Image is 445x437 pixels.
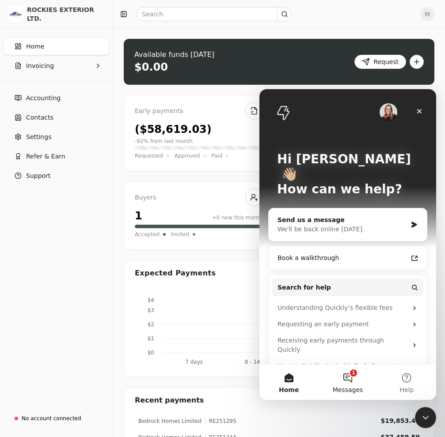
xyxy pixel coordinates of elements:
span: Support [26,171,50,181]
span: Settings [26,132,51,142]
span: Refer & Earn [26,152,65,161]
div: Available funds [DATE] [134,49,214,60]
div: 1 [135,208,142,224]
button: Refer & Earn [4,147,109,165]
div: ($58,619.03) [135,121,212,137]
span: Paid [211,151,222,160]
div: $0.00 [134,60,168,74]
div: Early payments [135,106,263,116]
tspan: $2 [148,321,154,328]
iframe: Intercom live chat [259,89,436,400]
span: Invoicing [26,61,54,71]
span: Accepted [135,230,160,239]
span: Requested [135,151,163,160]
span: Contacts [26,113,53,122]
button: M [420,7,434,21]
div: No account connected [22,414,81,422]
span: Home [26,42,44,51]
input: Search [136,7,292,21]
div: Bedrock Homes Limited [138,417,202,425]
div: RE251295 [205,417,236,425]
div: Expected Payments [135,268,216,279]
tspan: $0 [148,350,154,356]
tspan: $4 [148,297,154,303]
button: Invoicing [4,57,109,75]
a: Home [4,38,109,55]
tspan: 7 days [185,359,203,365]
button: Support [4,167,109,185]
div: $19,853.43 [380,416,420,426]
tspan: $1 [148,335,154,342]
iframe: Intercom live chat [415,407,436,428]
span: Invited [171,230,189,239]
img: 9e6611d6-0330-4e31-90bd-30bf537b7a04.png [8,6,23,22]
div: ROCKIES EXTERIOR LTD. [27,5,105,23]
a: No account connected [4,411,109,426]
span: Accounting [26,94,61,103]
div: +0 new this month [212,214,263,222]
div: Recent payments [124,388,434,413]
a: Settings [4,128,109,146]
span: Approved [175,151,200,160]
button: Request [354,55,406,69]
div: -92% from last month [135,137,193,145]
tspan: $3 [148,307,154,313]
a: Accounting [4,89,109,107]
a: Contacts [4,109,109,126]
tspan: 8 - 14 days [245,359,274,365]
div: Buyers [135,193,263,203]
